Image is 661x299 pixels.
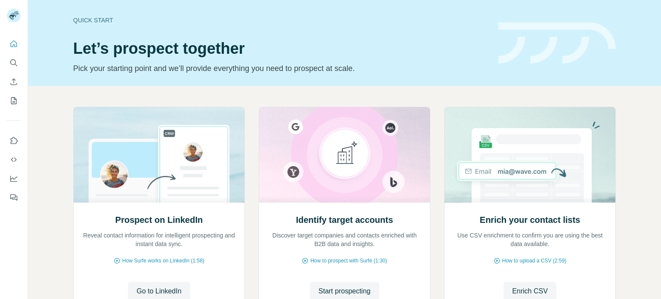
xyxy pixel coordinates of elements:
[7,93,21,108] button: My lists
[73,107,245,203] img: Prospect on LinkedIn
[268,231,421,248] p: Discover target companies and contacts enriched with B2B data and insights.
[115,214,203,226] h2: Prospect on LinkedIn
[512,286,548,296] span: Enrich CSV
[73,16,488,25] div: Quick start
[7,152,21,167] button: Use Surfe API
[480,214,580,226] h2: Enrich your contact lists
[136,286,181,296] span: Go to LinkedIn
[453,231,607,248] p: Use CSV enrichment to confirm you are using the best data available.
[73,40,488,57] h1: Let’s prospect together
[296,214,393,226] h2: Identify target accounts
[7,36,21,52] button: Quick start
[7,171,21,186] button: Dashboard
[444,107,616,203] img: Enrich your contact lists
[7,55,21,71] button: Search
[7,74,21,89] button: Enrich CSV
[318,286,371,296] span: Start prospecting
[7,190,21,205] button: Feedback
[82,231,236,248] p: Reveal contact information for intelligent prospecting and instant data sync.
[259,107,430,203] img: Identify target accounts
[7,133,21,148] button: Use Surfe on LinkedIn
[502,257,566,265] span: How to upload a CSV (2:59)
[310,257,387,265] span: How to prospect with Surfe (1:30)
[73,62,488,74] p: Pick your starting point and we’ll provide everything you need to prospect at scale.
[122,257,204,265] span: How Surfe works on LinkedIn (1:58)
[498,22,616,64] img: banner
